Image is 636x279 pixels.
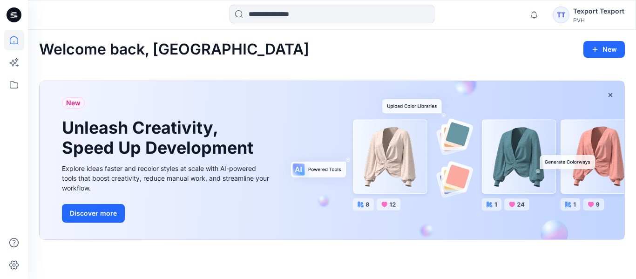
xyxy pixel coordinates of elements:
[583,41,625,58] button: New
[39,41,309,58] h2: Welcome back, [GEOGRAPHIC_DATA]
[573,6,624,17] div: Texport Texport
[573,17,624,24] div: PVH
[62,118,257,158] h1: Unleash Creativity, Speed Up Development
[66,97,81,109] span: New
[62,163,271,193] div: Explore ideas faster and recolor styles at scale with AI-powered tools that boost creativity, red...
[62,204,125,223] button: Discover more
[62,204,271,223] a: Discover more
[553,7,569,23] div: TT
